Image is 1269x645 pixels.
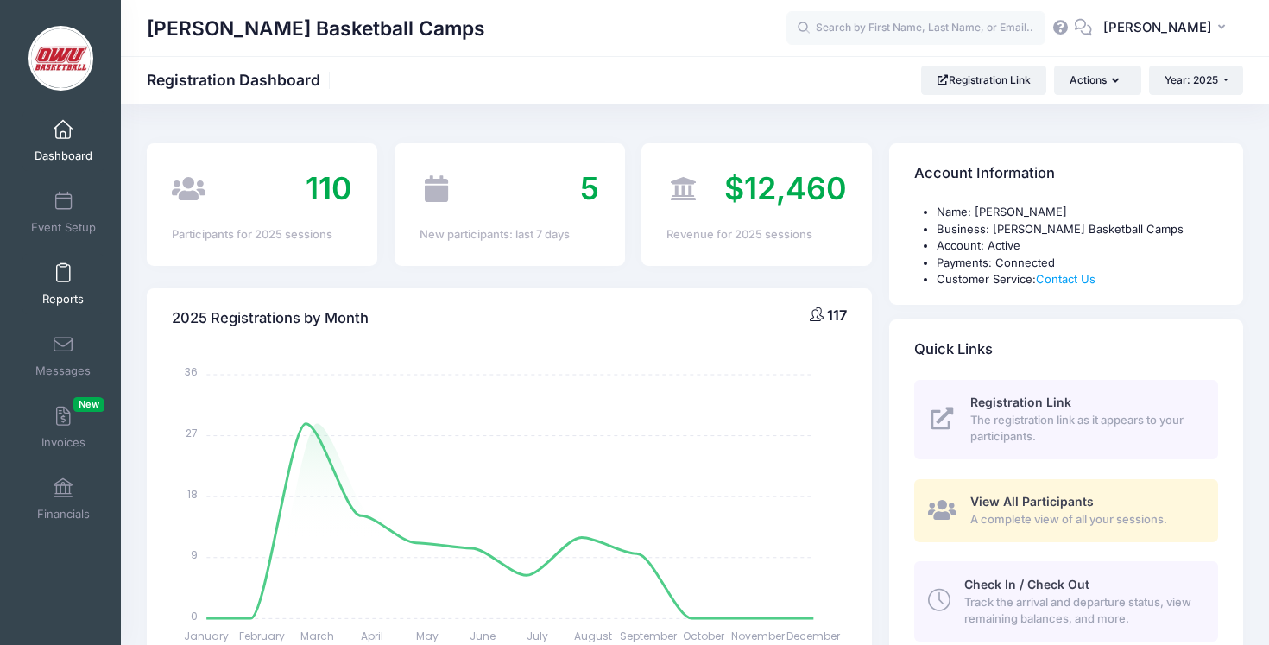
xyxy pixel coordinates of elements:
li: Business: [PERSON_NAME] Basketball Camps [937,221,1218,238]
li: Account: Active [937,237,1218,255]
a: Registration Link The registration link as it appears to your participants. [914,380,1218,459]
span: Check In / Check Out [964,577,1089,591]
span: [PERSON_NAME] [1103,18,1212,37]
h4: 2025 Registrations by Month [172,294,369,343]
tspan: December [787,629,842,643]
a: Dashboard [22,111,104,171]
span: Event Setup [31,220,96,235]
button: Actions [1054,66,1140,95]
tspan: July [527,629,549,643]
img: David Vogel Basketball Camps [28,26,93,91]
span: The registration link as it appears to your participants. [970,412,1198,446]
li: Payments: Connected [937,255,1218,272]
tspan: September [620,629,678,643]
span: Invoices [41,435,85,450]
tspan: 27 [186,426,199,440]
div: Participants for 2025 sessions [172,226,352,243]
a: Financials [22,469,104,529]
a: Event Setup [22,182,104,243]
h4: Quick Links [914,325,993,374]
tspan: April [361,629,383,643]
span: Dashboard [35,149,92,163]
h4: Account Information [914,149,1055,199]
span: New [73,397,104,412]
span: Financials [37,507,90,522]
tspan: 18 [188,486,199,501]
span: Registration Link [970,395,1071,409]
button: Year: 2025 [1149,66,1243,95]
tspan: 9 [192,547,199,562]
tspan: February [239,629,285,643]
a: Registration Link [921,66,1046,95]
tspan: 36 [186,364,199,379]
a: Contact Us [1036,272,1095,286]
div: New participants: last 7 days [420,226,600,243]
a: InvoicesNew [22,397,104,458]
div: Revenue for 2025 sessions [666,226,847,243]
tspan: March [300,629,334,643]
a: Reports [22,254,104,314]
a: Check In / Check Out Track the arrival and departure status, view remaining balances, and more. [914,561,1218,641]
input: Search by First Name, Last Name, or Email... [786,11,1045,46]
li: Customer Service: [937,271,1218,288]
span: Messages [35,364,91,378]
tspan: June [470,629,496,643]
tspan: August [574,629,612,643]
tspan: 0 [192,608,199,623]
span: $12,460 [724,169,847,207]
span: 110 [306,169,352,207]
h1: [PERSON_NAME] Basketball Camps [147,9,485,48]
tspan: May [416,629,439,643]
h1: Registration Dashboard [147,71,335,89]
span: View All Participants [970,494,1094,509]
span: Year: 2025 [1165,73,1218,86]
a: View All Participants A complete view of all your sessions. [914,479,1218,542]
li: Name: [PERSON_NAME] [937,204,1218,221]
a: Messages [22,326,104,386]
button: [PERSON_NAME] [1092,9,1243,48]
tspan: November [732,629,786,643]
tspan: January [185,629,230,643]
span: 5 [580,169,599,207]
span: A complete view of all your sessions. [970,511,1198,528]
span: Reports [42,292,84,307]
span: 117 [827,307,847,324]
tspan: October [683,629,725,643]
span: Track the arrival and departure status, view remaining balances, and more. [964,594,1198,628]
